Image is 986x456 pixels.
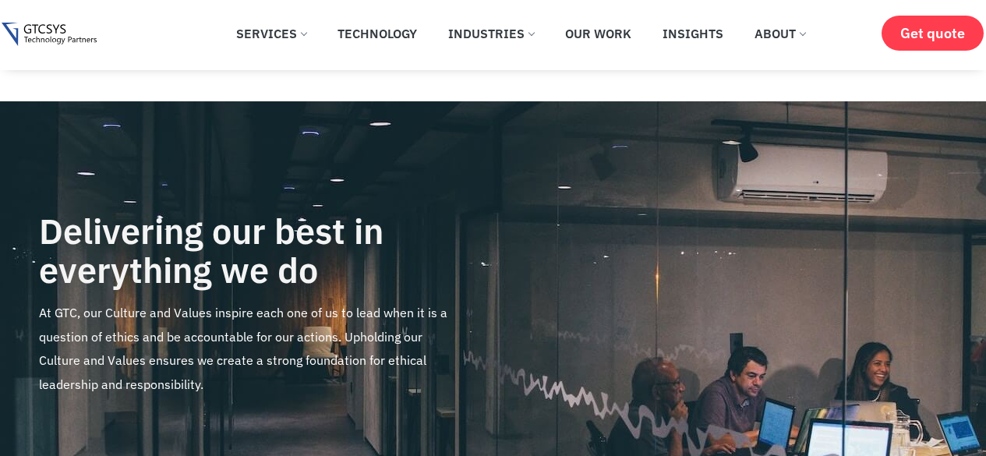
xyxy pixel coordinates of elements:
[326,16,429,51] a: Technology
[2,23,96,47] img: Gtcsys logo
[900,25,965,41] span: Get quote
[39,301,454,396] p: At GTC, our Culture and Values inspire each one of us to lead when it is a question of ethics and...
[224,16,318,51] a: Services
[743,16,817,51] a: About
[882,16,984,51] a: Get quote
[553,16,643,51] a: Our Work
[651,16,735,51] a: Insights
[39,212,454,289] h4: Delivering our best in everything we do
[889,359,986,433] iframe: chat widget
[436,16,546,51] a: Industries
